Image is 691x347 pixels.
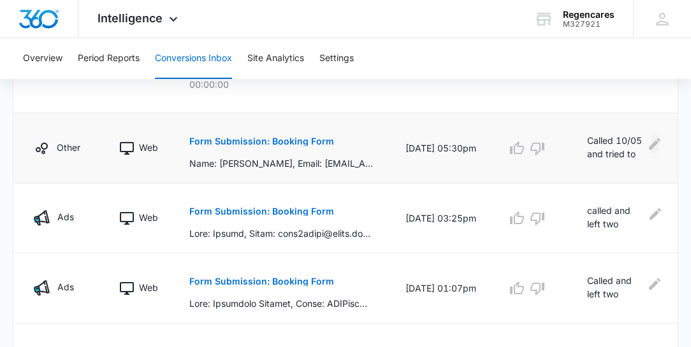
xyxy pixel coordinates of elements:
button: Site Analytics [247,38,304,79]
p: Web [139,211,158,224]
button: Form Submission: Booking Form [189,196,334,227]
p: Other [57,141,80,154]
div: account name [563,10,615,20]
p: called and left two message and sent email. After consult , pt would like a call in 3mo. she has ... [587,204,644,232]
button: Form Submission: Booking Form [189,126,334,157]
button: Settings [319,38,354,79]
p: Ads [57,210,74,223]
p: Lore: Ipsumd, Sitam: cons2adipi@elits.doe, Tempo: (789) 019-5668, Inci utla et dol magna aliq eni... [189,227,375,240]
button: Overview [23,38,62,79]
p: Web [139,281,158,294]
td: [DATE] 05:30pm [390,113,491,183]
button: Conversions Inbox [155,38,232,79]
p: Name: [PERSON_NAME], Email: [EMAIL_ADDRESS][DOMAIN_NAME], Phone: [PHONE_NUMBER], What time of day... [189,157,375,170]
p: Called and left two message and sent email. Called again 10/09 and left a message [587,274,643,302]
td: [DATE] 03:25pm [390,183,491,253]
button: Period Reports [78,38,140,79]
p: 00:00:00 [189,78,375,91]
p: Lore: Ipsumdolo Sitamet, Conse: ADIPisc@eli.sed, Doeiu: 9684667466, Temp inci ut lab etdol magn a... [189,297,375,310]
td: [DATE] 01:07pm [390,253,491,323]
button: Edit Comments [651,274,658,294]
button: Edit Comments [652,204,658,224]
span: Intelligence [98,11,163,25]
p: Form Submission: Booking Form [189,137,334,146]
button: Edit Comments [651,134,658,154]
p: Web [139,141,158,154]
p: Called 10/05 and tried to leave a message and voicemail was full. so, I sent an email [587,134,643,162]
p: Ads [57,280,74,294]
p: Form Submission: Booking Form [189,277,334,286]
p: Form Submission: Booking Form [189,207,334,216]
div: account id [563,20,615,29]
button: Form Submission: Booking Form [189,266,334,297]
